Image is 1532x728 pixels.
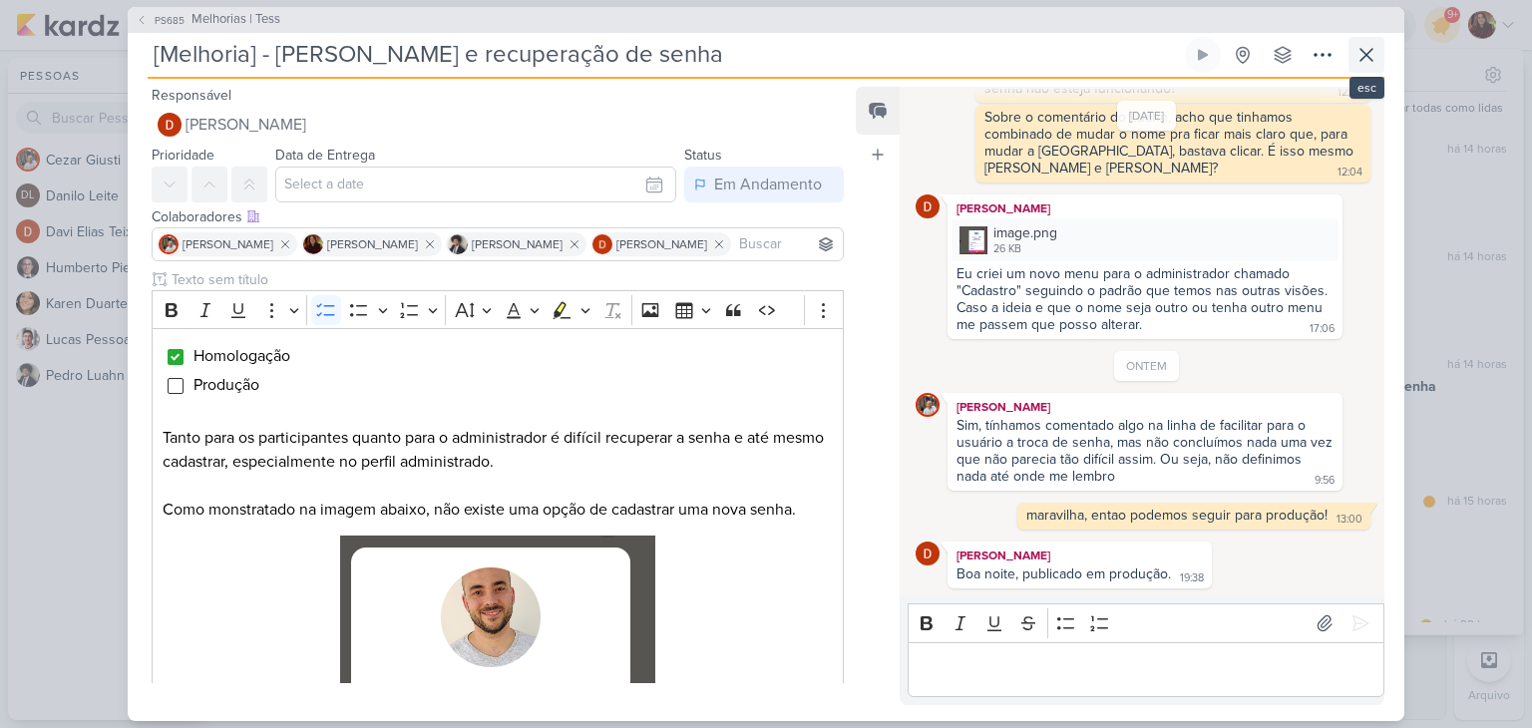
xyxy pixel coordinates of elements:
[957,565,1171,582] div: Boa noite, publicado em produção.
[275,147,375,164] label: Data de Entrega
[684,147,722,164] label: Status
[916,542,940,565] img: Davi Elias Teixeira
[152,206,844,227] div: Colaboradores
[684,167,844,202] button: Em Andamento
[1195,47,1211,63] div: Ligar relógio
[183,235,273,253] span: [PERSON_NAME]
[952,397,1339,417] div: [PERSON_NAME]
[158,113,182,137] img: Davi Elias Teixeira
[952,218,1339,261] div: image.png
[916,194,940,218] img: Davi Elias Teixeira
[275,167,676,202] input: Select a date
[984,109,1357,177] div: Sobre o comentário do Luahn, acho que tinhamos combinado de mudar o nome pra ficar mais claro que...
[152,87,231,104] label: Responsável
[714,173,822,196] div: Em Andamento
[448,234,468,254] img: Pedro Luahn Simões
[1338,85,1362,101] div: 12:03
[916,393,940,417] img: Cezar Giusti
[159,234,179,254] img: Cezar Giusti
[959,226,987,254] img: L4bsWEM53dQzeVlN0DUmTNJOu9ju2igzEMZeqr6x.png
[148,37,1181,73] input: Kard Sem Título
[735,232,839,256] input: Buscar
[616,235,707,253] span: [PERSON_NAME]
[168,269,844,290] input: Texto sem título
[163,498,833,522] p: Como monstratado na imagem abaixo, não existe uma opção de cadastrar uma nova senha.
[327,235,418,253] span: [PERSON_NAME]
[952,198,1339,218] div: [PERSON_NAME]
[152,107,844,143] button: [PERSON_NAME]
[908,642,1384,697] div: Editor editing area: main
[193,375,259,395] span: Produção
[1315,473,1335,489] div: 9:56
[993,241,1057,257] div: 26 KB
[993,222,1057,243] div: image.png
[186,113,306,137] span: [PERSON_NAME]
[1310,321,1335,337] div: 17:06
[1026,507,1328,524] div: maravilha, entao podemos seguir para produção!
[193,346,290,366] span: Homologação
[952,546,1208,565] div: [PERSON_NAME]
[303,234,323,254] img: Jaqueline Molina
[152,290,844,329] div: Editor toolbar
[1338,165,1362,181] div: 12:04
[957,417,1337,485] div: Sim, tínhamos comentado algo na linha de facilitar para o usuário a troca de senha, mas não concl...
[152,147,214,164] label: Prioridade
[1180,570,1204,586] div: 19:38
[908,603,1384,642] div: Editor toolbar
[1349,77,1384,99] div: esc
[592,234,612,254] img: Davi Elias Teixeira
[957,265,1332,333] div: Eu criei um novo menu para o administrador chamado "Cadastro" seguindo o padrão que temos nas out...
[472,235,563,253] span: [PERSON_NAME]
[1337,512,1362,528] div: 13:00
[163,426,833,474] p: Tanto para os participantes quanto para o administrador é difícil recuperar a senha e até mesmo c...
